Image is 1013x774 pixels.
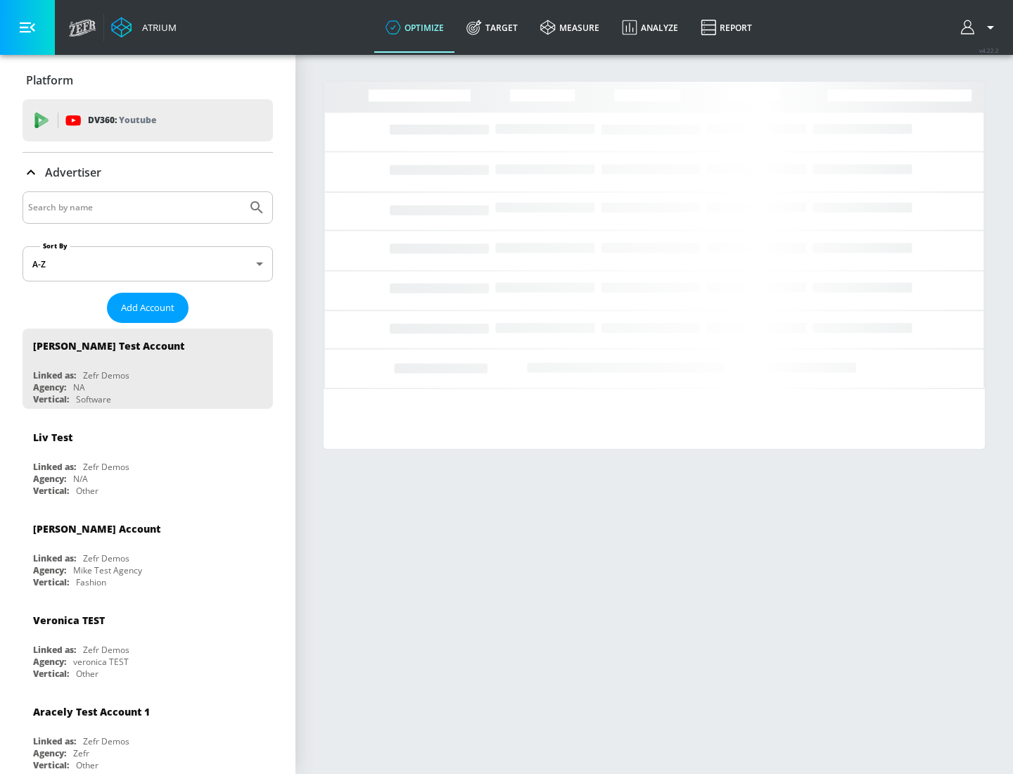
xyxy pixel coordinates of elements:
[23,329,273,409] div: [PERSON_NAME] Test AccountLinked as:Zefr DemosAgency:NAVertical:Software
[119,113,156,127] p: Youtube
[76,759,98,771] div: Other
[23,153,273,192] div: Advertiser
[33,705,150,718] div: Aracely Test Account 1
[26,72,73,88] p: Platform
[33,473,66,485] div: Agency:
[33,576,69,588] div: Vertical:
[33,644,76,656] div: Linked as:
[83,461,129,473] div: Zefr Demos
[23,61,273,100] div: Platform
[136,21,177,34] div: Atrium
[455,2,529,53] a: Target
[83,735,129,747] div: Zefr Demos
[689,2,763,53] a: Report
[83,552,129,564] div: Zefr Demos
[33,369,76,381] div: Linked as:
[374,2,455,53] a: optimize
[45,165,101,180] p: Advertiser
[76,668,98,680] div: Other
[33,735,76,747] div: Linked as:
[23,512,273,592] div: [PERSON_NAME] AccountLinked as:Zefr DemosAgency:Mike Test AgencyVertical:Fashion
[83,369,129,381] div: Zefr Demos
[23,99,273,141] div: DV360: Youtube
[73,381,85,393] div: NA
[111,17,177,38] a: Atrium
[979,46,999,54] span: v 4.22.2
[33,656,66,668] div: Agency:
[23,420,273,500] div: Liv TestLinked as:Zefr DemosAgency:N/AVertical:Other
[33,381,66,393] div: Agency:
[33,564,66,576] div: Agency:
[33,747,66,759] div: Agency:
[611,2,689,53] a: Analyze
[107,293,189,323] button: Add Account
[73,473,88,485] div: N/A
[33,759,69,771] div: Vertical:
[73,747,89,759] div: Zefr
[121,300,174,316] span: Add Account
[28,198,241,217] input: Search by name
[33,614,105,627] div: Veronica TEST
[33,339,184,353] div: [PERSON_NAME] Test Account
[76,485,98,497] div: Other
[33,461,76,473] div: Linked as:
[76,576,106,588] div: Fashion
[33,552,76,564] div: Linked as:
[33,431,72,444] div: Liv Test
[23,603,273,683] div: Veronica TESTLinked as:Zefr DemosAgency:veronica TESTVertical:Other
[88,113,156,128] p: DV360:
[40,241,70,250] label: Sort By
[83,644,129,656] div: Zefr Demos
[33,393,69,405] div: Vertical:
[529,2,611,53] a: measure
[33,668,69,680] div: Vertical:
[23,246,273,281] div: A-Z
[33,485,69,497] div: Vertical:
[73,656,129,668] div: veronica TEST
[73,564,142,576] div: Mike Test Agency
[33,522,160,535] div: [PERSON_NAME] Account
[76,393,111,405] div: Software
